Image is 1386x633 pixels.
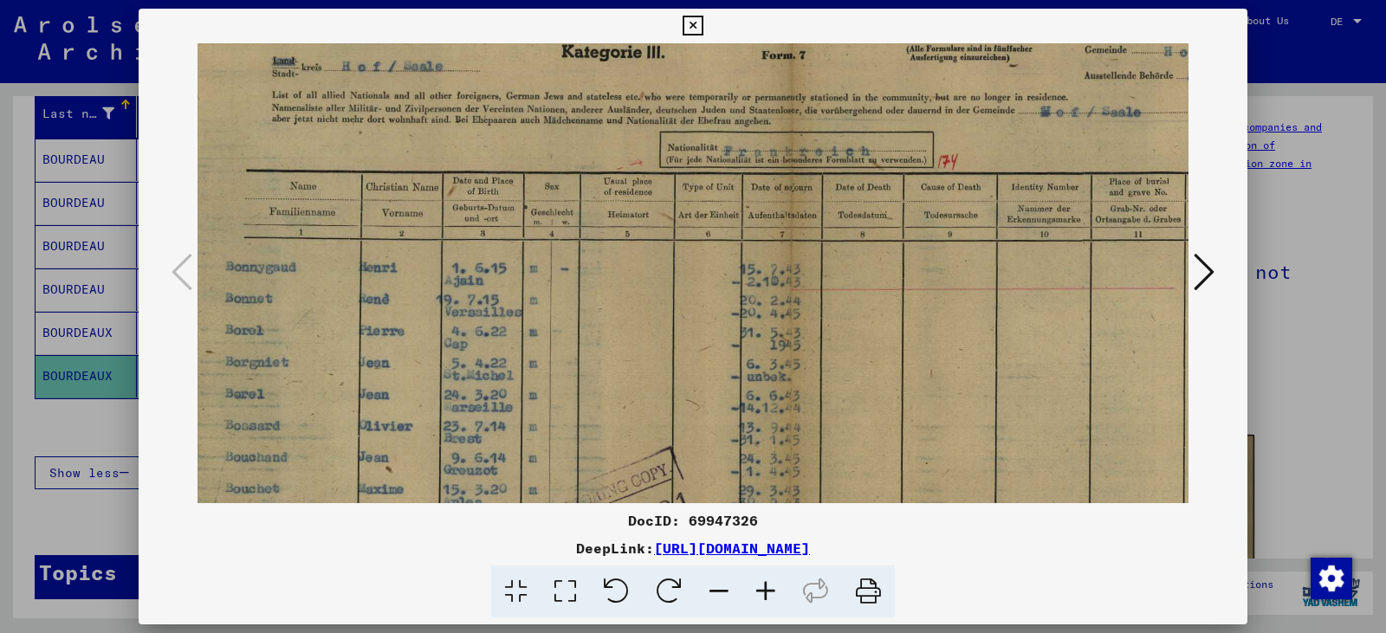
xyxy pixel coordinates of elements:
[576,539,654,557] font: DeepLink:
[1310,557,1351,598] div: Change consent
[654,539,810,557] a: [URL][DOMAIN_NAME]
[1311,558,1352,599] img: Change consent
[628,512,758,529] font: DocID: 69947326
